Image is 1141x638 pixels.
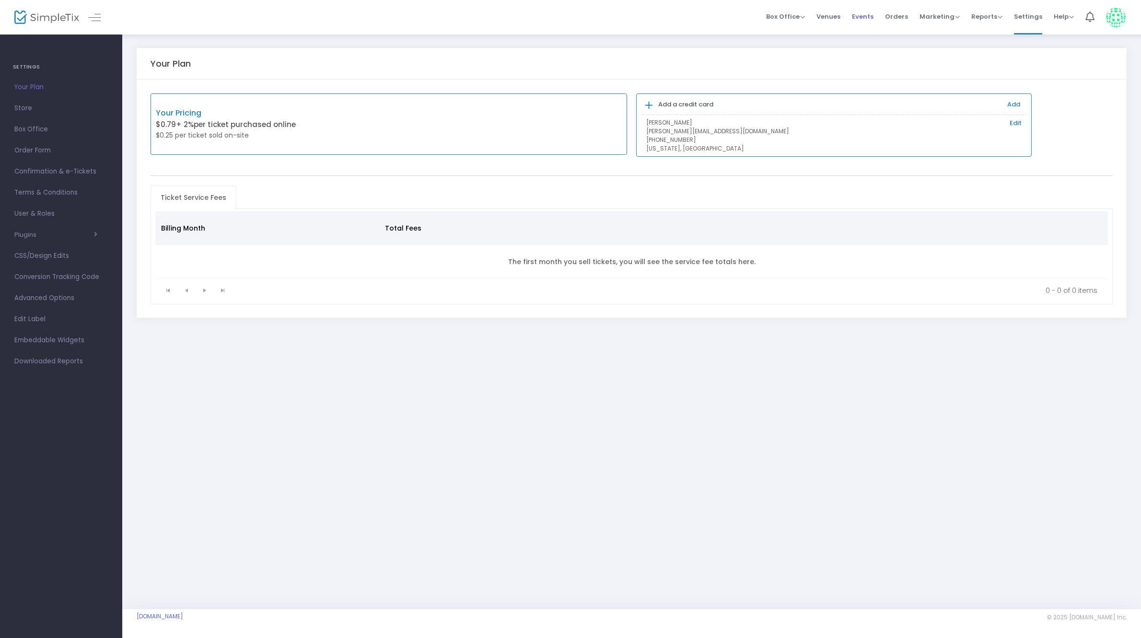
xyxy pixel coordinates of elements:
[766,12,805,21] span: Box Office
[14,102,108,115] span: Store
[239,286,1098,295] kendo-pager-info: 0 - 0 of 0 items
[1047,614,1127,621] span: © 2025 [DOMAIN_NAME] Inc.
[658,100,713,109] b: Add a credit card
[1007,100,1020,109] a: Add
[646,118,1022,127] p: [PERSON_NAME]
[14,231,97,239] button: Plugins
[14,144,108,157] span: Order Form
[14,208,108,220] span: User & Roles
[1014,4,1042,29] span: Settings
[14,355,108,368] span: Downloaded Reports
[1054,12,1074,21] span: Help
[14,81,108,93] span: Your Plan
[646,127,1022,136] p: [PERSON_NAME][EMAIL_ADDRESS][DOMAIN_NAME]
[1010,118,1022,128] a: Edit
[971,12,1002,21] span: Reports
[155,190,232,205] span: Ticket Service Fees
[646,136,1022,144] p: [PHONE_NUMBER]
[920,12,960,21] span: Marketing
[155,211,1108,279] div: Data table
[155,211,379,245] th: Billing Month
[379,211,583,245] th: Total Fees
[14,186,108,199] span: Terms & Conditions
[156,119,389,130] p: $0.79 per ticket purchased online
[13,58,109,77] h4: SETTINGS
[155,245,1108,279] td: The first month you sell tickets, you will see the service fee totals here.
[646,144,1022,153] p: [US_STATE], [GEOGRAPHIC_DATA]
[14,271,108,283] span: Conversion Tracking Code
[14,313,108,325] span: Edit Label
[885,4,908,29] span: Orders
[14,123,108,136] span: Box Office
[14,292,108,304] span: Advanced Options
[816,4,840,29] span: Venues
[14,334,108,347] span: Embeddable Widgets
[156,107,389,119] p: Your Pricing
[137,613,183,620] a: [DOMAIN_NAME]
[156,130,389,140] p: $0.25 per ticket sold on-site
[176,119,194,129] span: + 2%
[14,165,108,178] span: Confirmation & e-Tickets
[14,250,108,262] span: CSS/Design Edits
[151,58,191,69] h5: Your Plan
[852,4,873,29] span: Events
